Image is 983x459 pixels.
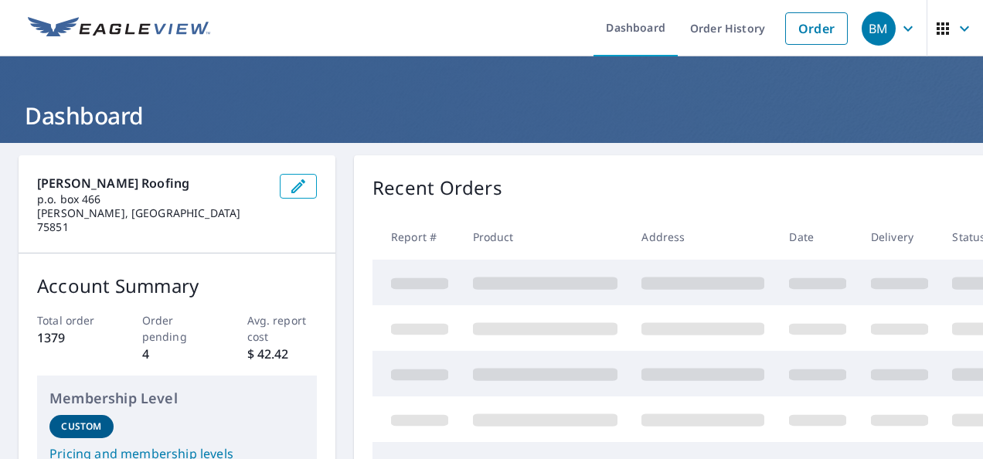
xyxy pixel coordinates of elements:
[372,174,502,202] p: Recent Orders
[37,312,107,328] p: Total order
[37,174,267,192] p: [PERSON_NAME] roofing
[777,214,859,260] th: Date
[49,388,304,409] p: Membership Level
[247,312,318,345] p: Avg. report cost
[142,345,213,363] p: 4
[247,345,318,363] p: $ 42.42
[785,12,848,45] a: Order
[862,12,896,46] div: BM
[372,214,461,260] th: Report #
[28,17,210,40] img: EV Logo
[37,328,107,347] p: 1379
[629,214,777,260] th: Address
[37,192,267,206] p: p.o. box 466
[61,420,101,433] p: Custom
[461,214,630,260] th: Product
[37,206,267,234] p: [PERSON_NAME], [GEOGRAPHIC_DATA] 75851
[142,312,213,345] p: Order pending
[859,214,940,260] th: Delivery
[37,272,317,300] p: Account Summary
[19,100,964,131] h1: Dashboard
